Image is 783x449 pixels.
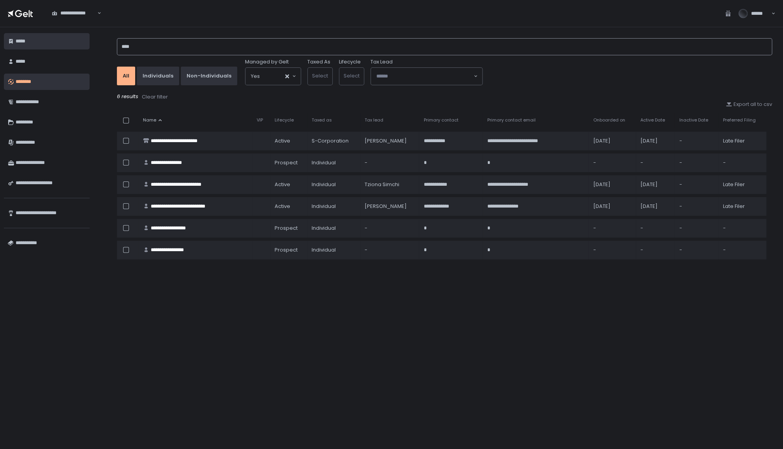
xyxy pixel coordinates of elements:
[312,203,355,210] div: Individual
[339,58,361,65] label: Lifecycle
[371,68,482,85] div: Search for option
[376,72,473,80] input: Search for option
[275,159,298,166] span: prospect
[370,58,393,65] span: Tax Lead
[723,247,762,254] div: -
[365,159,414,166] div: -
[593,159,631,166] div: -
[181,67,237,85] button: Non-Individuals
[187,72,231,79] div: Non-Individuals
[251,72,260,80] span: Yes
[640,159,670,166] div: -
[593,117,625,123] span: Onboarded on
[723,137,762,144] div: Late Filer
[141,93,168,101] button: Clear filter
[593,181,631,188] div: [DATE]
[640,117,665,123] span: Active Date
[52,17,97,25] input: Search for option
[47,5,101,22] div: Search for option
[275,203,290,210] span: active
[640,203,670,210] div: [DATE]
[679,159,713,166] div: -
[275,247,298,254] span: prospect
[640,181,670,188] div: [DATE]
[423,117,458,123] span: Primary contact
[142,93,168,100] div: Clear filter
[640,225,670,232] div: -
[679,203,713,210] div: -
[487,117,536,123] span: Primary contact email
[312,225,355,232] div: Individual
[723,117,755,123] span: Preferred Filing
[143,72,173,79] div: Individuals
[260,72,284,80] input: Search for option
[679,181,713,188] div: -
[143,117,156,123] span: Name
[312,159,355,166] div: Individual
[679,137,713,144] div: -
[257,117,263,123] span: VIP
[593,225,631,232] div: -
[679,247,713,254] div: -
[365,137,414,144] div: [PERSON_NAME]
[679,117,708,123] span: Inactive Date
[723,159,762,166] div: -
[312,247,355,254] div: Individual
[726,101,772,108] button: Export all to csv
[137,67,179,85] button: Individuals
[312,137,355,144] div: S-Corporation
[593,203,631,210] div: [DATE]
[593,137,631,144] div: [DATE]
[312,72,328,79] span: Select
[679,225,713,232] div: -
[275,181,290,188] span: active
[123,72,129,79] div: All
[117,93,772,101] div: 6 results
[593,247,631,254] div: -
[275,117,294,123] span: Lifecycle
[365,203,414,210] div: [PERSON_NAME]
[640,137,670,144] div: [DATE]
[723,225,762,232] div: -
[365,225,414,232] div: -
[344,72,360,79] span: Select
[723,181,762,188] div: Late Filer
[640,247,670,254] div: -
[312,181,355,188] div: Individual
[275,225,298,232] span: prospect
[365,181,414,188] div: Tziona Simchi
[312,117,332,123] span: Taxed as
[365,117,383,123] span: Tax lead
[245,68,301,85] div: Search for option
[285,74,289,78] button: Clear Selected
[275,137,290,144] span: active
[245,58,289,65] span: Managed by Gelt
[307,58,330,65] label: Taxed As
[365,247,414,254] div: -
[117,67,135,85] button: All
[723,203,762,210] div: Late Filer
